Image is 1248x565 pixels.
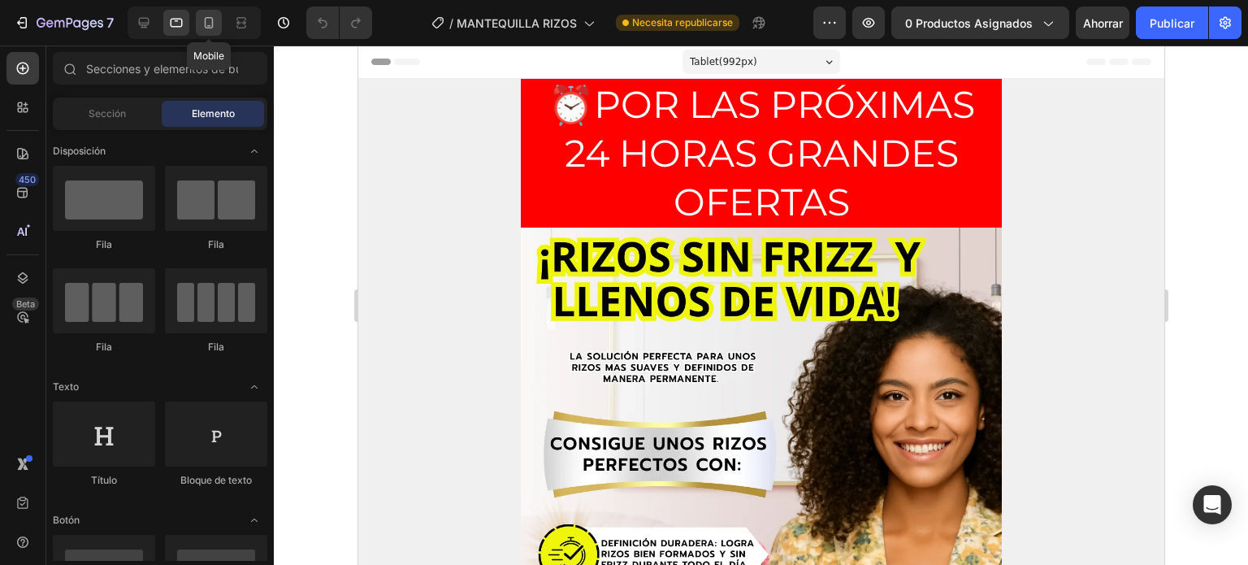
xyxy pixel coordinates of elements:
span: Abrir con palanca [241,138,267,164]
button: Ahorrar [1076,7,1129,39]
font: MANTEQUILLA RIZOS [457,16,577,30]
font: Bloque de texto [180,474,252,486]
font: 450 [19,174,36,185]
input: Secciones y elementos de búsqueda [53,52,267,85]
font: / [449,16,453,30]
div: Deshacer/Rehacer [306,7,372,39]
font: Necesita republicarse [632,16,733,28]
iframe: Área de diseño [358,46,1164,565]
font: Beta [16,298,35,310]
font: 0 productos asignados [905,16,1033,30]
font: Elemento [192,107,235,120]
font: Fila [96,341,112,353]
button: 0 productos asignados [891,7,1069,39]
font: Disposición [53,145,106,157]
button: 7 [6,7,121,39]
font: Ahorrar [1083,16,1123,30]
font: Sección [89,107,126,120]
font: Fila [208,238,224,250]
font: Texto [53,380,79,393]
font: Fila [208,341,224,353]
font: Botón [53,514,80,526]
span: Abrir con palanca [241,507,267,533]
font: Título [91,474,117,486]
span: Abrir con palanca [241,374,267,400]
font: Publicar [1150,16,1194,30]
font: Fila [96,238,112,250]
div: Abrir Intercom Messenger [1193,485,1232,524]
button: Publicar [1136,7,1208,39]
font: 7 [106,15,114,31]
